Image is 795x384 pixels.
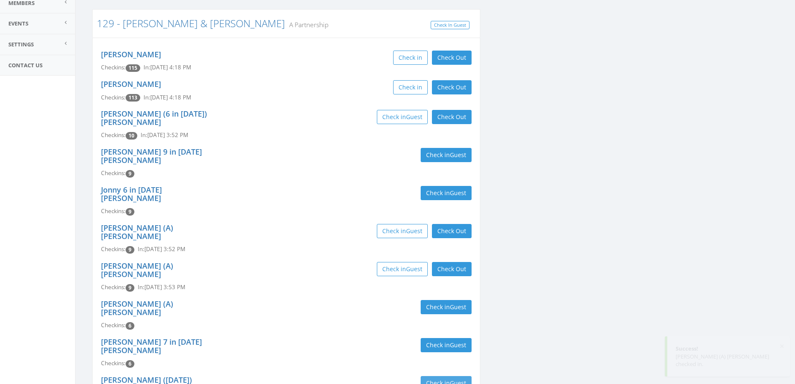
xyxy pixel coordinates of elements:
[421,186,472,200] button: Check inGuest
[432,262,472,276] button: Check Out
[432,110,472,124] button: Check Out
[406,227,422,235] span: Guest
[450,189,466,197] span: Guest
[393,80,428,94] button: Check in
[406,265,422,273] span: Guest
[138,283,185,291] span: In: [DATE] 3:53 PM
[126,322,134,330] span: Checkin count
[101,185,162,203] a: Jonny 6 in [DATE] [PERSON_NAME]
[421,148,472,162] button: Check inGuest
[8,41,34,48] span: Settings
[432,224,472,238] button: Check Out
[377,110,428,124] button: Check inGuest
[101,147,202,165] a: [PERSON_NAME] 9 in [DATE] [PERSON_NAME]
[101,359,126,367] span: Checkins:
[101,207,126,215] span: Checkins:
[126,170,134,178] span: Checkin count
[126,284,134,292] span: Checkin count
[126,208,134,216] span: Checkin count
[101,94,126,101] span: Checkins:
[101,321,126,329] span: Checkins:
[377,224,428,238] button: Check inGuest
[144,64,191,71] span: In: [DATE] 4:18 PM
[8,61,43,69] span: Contact Us
[450,303,466,311] span: Guest
[285,20,328,29] small: A Partnership
[432,80,472,94] button: Check Out
[431,21,469,30] a: Check In Guest
[101,245,126,253] span: Checkins:
[126,132,137,140] span: Checkin count
[421,338,472,352] button: Check inGuest
[141,131,188,139] span: In: [DATE] 3:52 PM
[101,261,173,279] a: [PERSON_NAME] (A) [PERSON_NAME]
[101,169,126,177] span: Checkins:
[101,109,207,127] a: [PERSON_NAME] (6 in [DATE]) [PERSON_NAME]
[432,51,472,65] button: Check Out
[126,94,140,102] span: Checkin count
[676,345,782,353] div: Success!
[393,51,428,65] button: Check in
[421,300,472,314] button: Check inGuest
[101,337,202,355] a: [PERSON_NAME] 7 in [DATE] [PERSON_NAME]
[138,245,185,253] span: In: [DATE] 3:52 PM
[450,151,466,159] span: Guest
[780,342,784,351] button: ×
[126,360,134,368] span: Checkin count
[101,131,126,139] span: Checkins:
[97,16,285,30] a: 129 - [PERSON_NAME] & [PERSON_NAME]
[8,20,28,27] span: Events
[450,341,466,349] span: Guest
[676,353,782,368] div: [PERSON_NAME] (A) [PERSON_NAME] checked in.
[101,49,161,59] a: [PERSON_NAME]
[406,113,422,121] span: Guest
[126,64,140,72] span: Checkin count
[101,64,126,71] span: Checkins:
[126,246,134,254] span: Checkin count
[144,94,191,101] span: In: [DATE] 4:18 PM
[377,262,428,276] button: Check inGuest
[101,283,126,291] span: Checkins:
[101,299,173,317] a: [PERSON_NAME] (A) [PERSON_NAME]
[101,79,161,89] a: [PERSON_NAME]
[101,223,173,241] a: [PERSON_NAME] (A) [PERSON_NAME]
